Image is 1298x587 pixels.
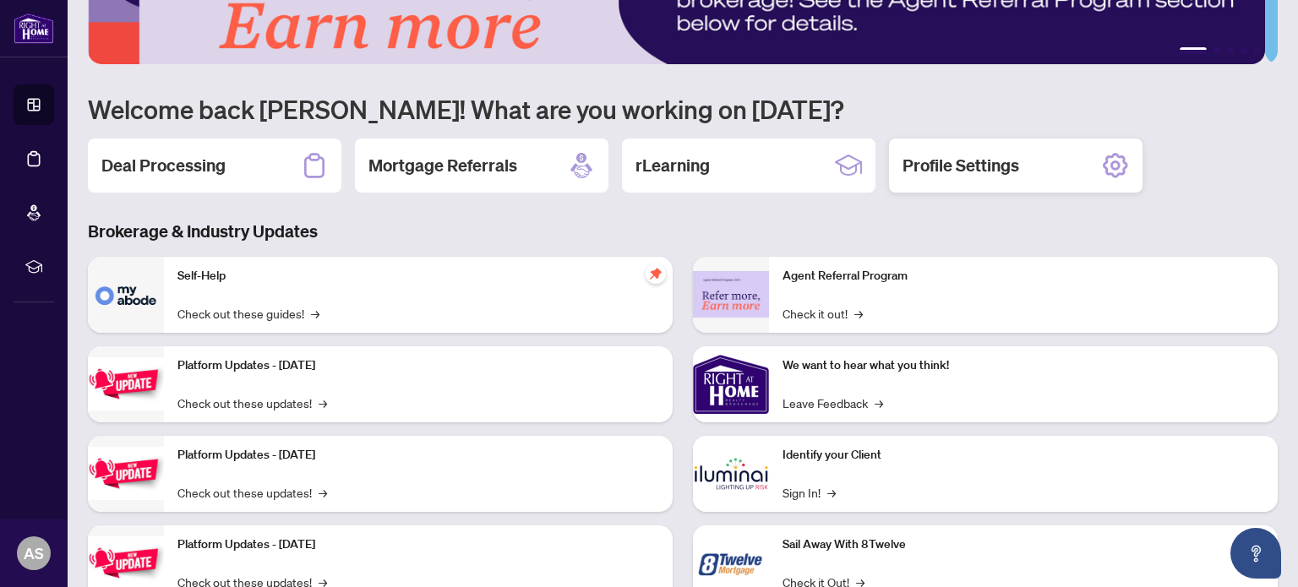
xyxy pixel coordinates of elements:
[88,257,164,333] img: Self-Help
[177,446,659,465] p: Platform Updates - [DATE]
[693,271,769,318] img: Agent Referral Program
[854,304,863,323] span: →
[783,394,883,412] a: Leave Feedback→
[177,483,327,502] a: Check out these updates!→
[1254,47,1261,54] button: 5
[88,220,1278,243] h3: Brokerage & Industry Updates
[177,304,319,323] a: Check out these guides!→
[177,535,659,554] p: Platform Updates - [DATE]
[14,13,54,44] img: logo
[903,154,1019,177] h2: Profile Settings
[88,93,1278,125] h1: Welcome back [PERSON_NAME]! What are you working on [DATE]?
[177,394,327,412] a: Check out these updates!→
[693,436,769,512] img: Identify your Client
[88,357,164,410] img: Platform Updates - July 21, 2025
[177,267,659,285] p: Self-Help
[177,356,659,375] p: Platform Updates - [DATE]
[827,483,836,502] span: →
[646,264,666,284] span: pushpin
[319,394,327,412] span: →
[1230,528,1281,579] button: Open asap
[783,446,1264,465] p: Identify your Client
[783,267,1264,285] p: Agent Referral Program
[693,346,769,422] img: We want to hear what you think!
[783,356,1264,375] p: We want to hear what you think!
[24,541,44,565] span: AS
[783,535,1264,554] p: Sail Away With 8Twelve
[1180,47,1207,54] button: 1
[783,304,863,323] a: Check it out!→
[1241,47,1247,54] button: 4
[783,483,836,502] a: Sign In!→
[311,304,319,323] span: →
[875,394,883,412] span: →
[88,447,164,500] img: Platform Updates - July 8, 2025
[1227,47,1234,54] button: 3
[101,154,226,177] h2: Deal Processing
[635,154,710,177] h2: rLearning
[319,483,327,502] span: →
[1213,47,1220,54] button: 2
[368,154,517,177] h2: Mortgage Referrals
